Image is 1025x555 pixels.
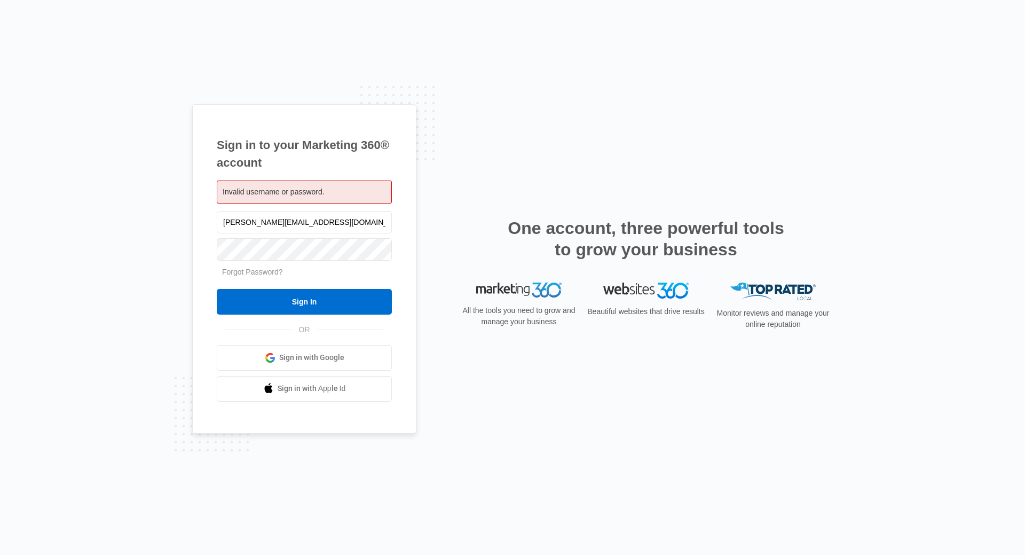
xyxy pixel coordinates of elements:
h1: Sign in to your Marketing 360® account [217,136,392,171]
img: Websites 360 [603,283,689,298]
a: Forgot Password? [222,268,283,276]
p: All the tools you need to grow and manage your business [459,305,579,327]
input: Sign In [217,289,392,315]
span: Sign in with Apple Id [278,383,346,394]
a: Sign in with Apple Id [217,376,392,402]
a: Sign in with Google [217,345,392,371]
img: Marketing 360 [476,283,562,298]
p: Monitor reviews and manage your online reputation [713,308,833,330]
span: Invalid username or password. [223,187,325,196]
input: Email [217,211,392,233]
span: Sign in with Google [279,352,344,363]
img: Top Rated Local [730,283,816,300]
p: Beautiful websites that drive results [586,306,706,317]
span: OR [291,324,318,335]
h2: One account, three powerful tools to grow your business [504,217,787,260]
